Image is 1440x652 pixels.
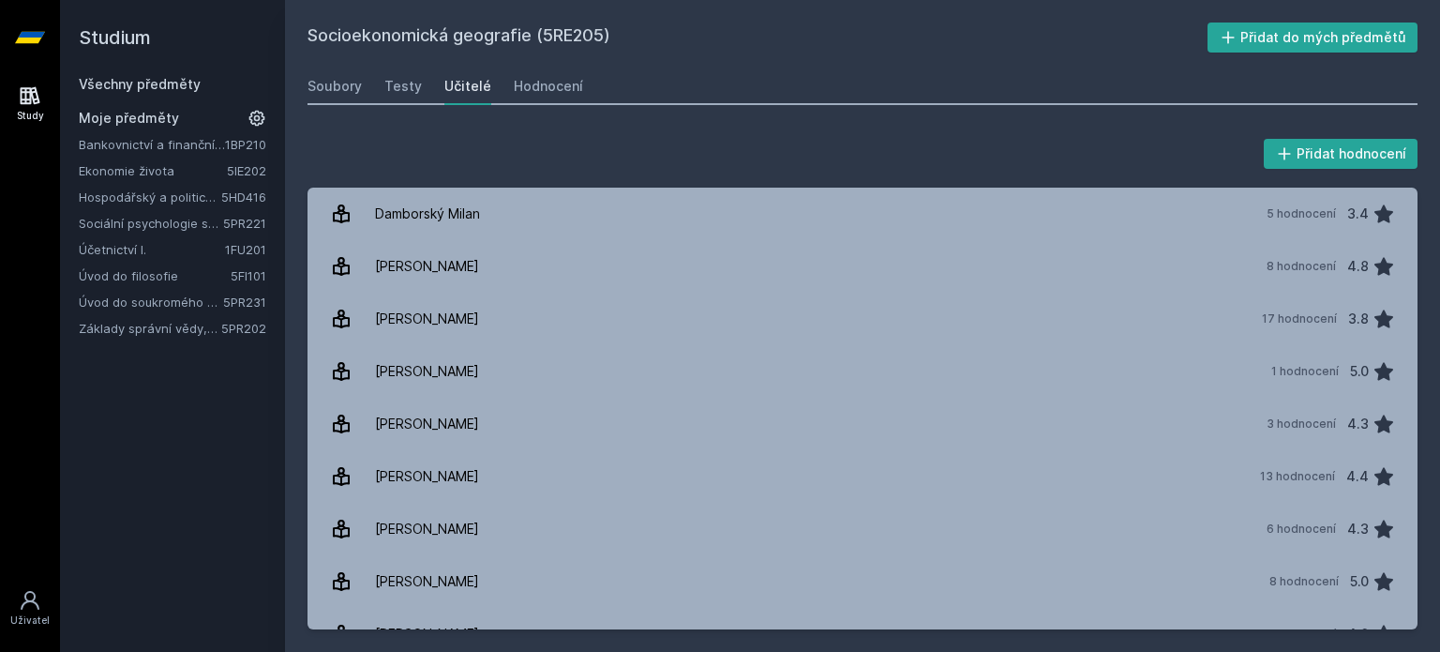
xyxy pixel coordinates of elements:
[231,268,266,283] a: 5FI101
[1347,195,1369,233] div: 3.4
[79,319,221,338] a: Základy správní vědy,správního práva a organizace veř.správy
[307,555,1417,608] a: [PERSON_NAME] 8 hodnocení 5.0
[1347,510,1369,548] div: 4.3
[79,76,201,92] a: Všechny předměty
[307,188,1417,240] a: Damborský Milan 5 hodnocení 3.4
[307,450,1417,503] a: [PERSON_NAME] 13 hodnocení 4.4
[4,580,56,637] a: Uživatel
[79,135,225,154] a: Bankovnictví a finanční instituce
[1347,248,1369,285] div: 4.8
[307,293,1417,345] a: [PERSON_NAME] 17 hodnocení 3.8
[225,137,266,152] a: 1BP210
[375,405,479,443] div: [PERSON_NAME]
[375,563,479,600] div: [PERSON_NAME]
[444,68,491,105] a: Učitelé
[225,242,266,257] a: 1FU201
[375,458,479,495] div: [PERSON_NAME]
[17,109,44,123] div: Study
[375,300,479,338] div: [PERSON_NAME]
[1267,206,1336,221] div: 5 hodnocení
[1347,405,1369,443] div: 4.3
[375,353,479,390] div: [PERSON_NAME]
[4,75,56,132] a: Study
[375,510,479,548] div: [PERSON_NAME]
[79,266,231,285] a: Úvod do filosofie
[1348,300,1369,338] div: 3.8
[79,188,221,206] a: Hospodářský a politický vývoj Evropy ve 20.století
[1267,627,1336,642] div: 8 hodnocení
[375,248,479,285] div: [PERSON_NAME]
[384,68,422,105] a: Testy
[1260,469,1335,484] div: 13 hodnocení
[221,321,266,336] a: 5PR202
[79,109,179,128] span: Moje předměty
[514,77,583,96] div: Hodnocení
[1269,574,1339,589] div: 8 hodnocení
[307,503,1417,555] a: [PERSON_NAME] 6 hodnocení 4.3
[307,23,1207,53] h2: Socioekonomická geografie (5RE205)
[514,68,583,105] a: Hodnocení
[227,163,266,178] a: 5IE202
[375,195,480,233] div: Damborský Milan
[1262,311,1337,326] div: 17 hodnocení
[223,216,266,231] a: 5PR221
[444,77,491,96] div: Učitelé
[1207,23,1418,53] button: Přidat do mých předmětů
[307,398,1417,450] a: [PERSON_NAME] 3 hodnocení 4.3
[221,190,266,205] a: 5HD416
[307,345,1417,398] a: [PERSON_NAME] 1 hodnocení 5.0
[79,240,225,259] a: Účetnictví I.
[10,614,50,628] div: Uživatel
[1350,563,1369,600] div: 5.0
[1267,522,1336,537] div: 6 hodnocení
[307,240,1417,293] a: [PERSON_NAME] 8 hodnocení 4.8
[384,77,422,96] div: Testy
[223,295,266,310] a: 5PR231
[1346,458,1369,495] div: 4.4
[79,293,223,311] a: Úvod do soukromého práva II
[1267,417,1336,432] div: 3 hodnocení
[1264,139,1418,169] button: Přidat hodnocení
[1267,259,1336,274] div: 8 hodnocení
[1271,364,1339,379] div: 1 hodnocení
[79,161,227,180] a: Ekonomie života
[79,214,223,233] a: Sociální psychologie správy
[307,68,362,105] a: Soubory
[307,77,362,96] div: Soubory
[1350,353,1369,390] div: 5.0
